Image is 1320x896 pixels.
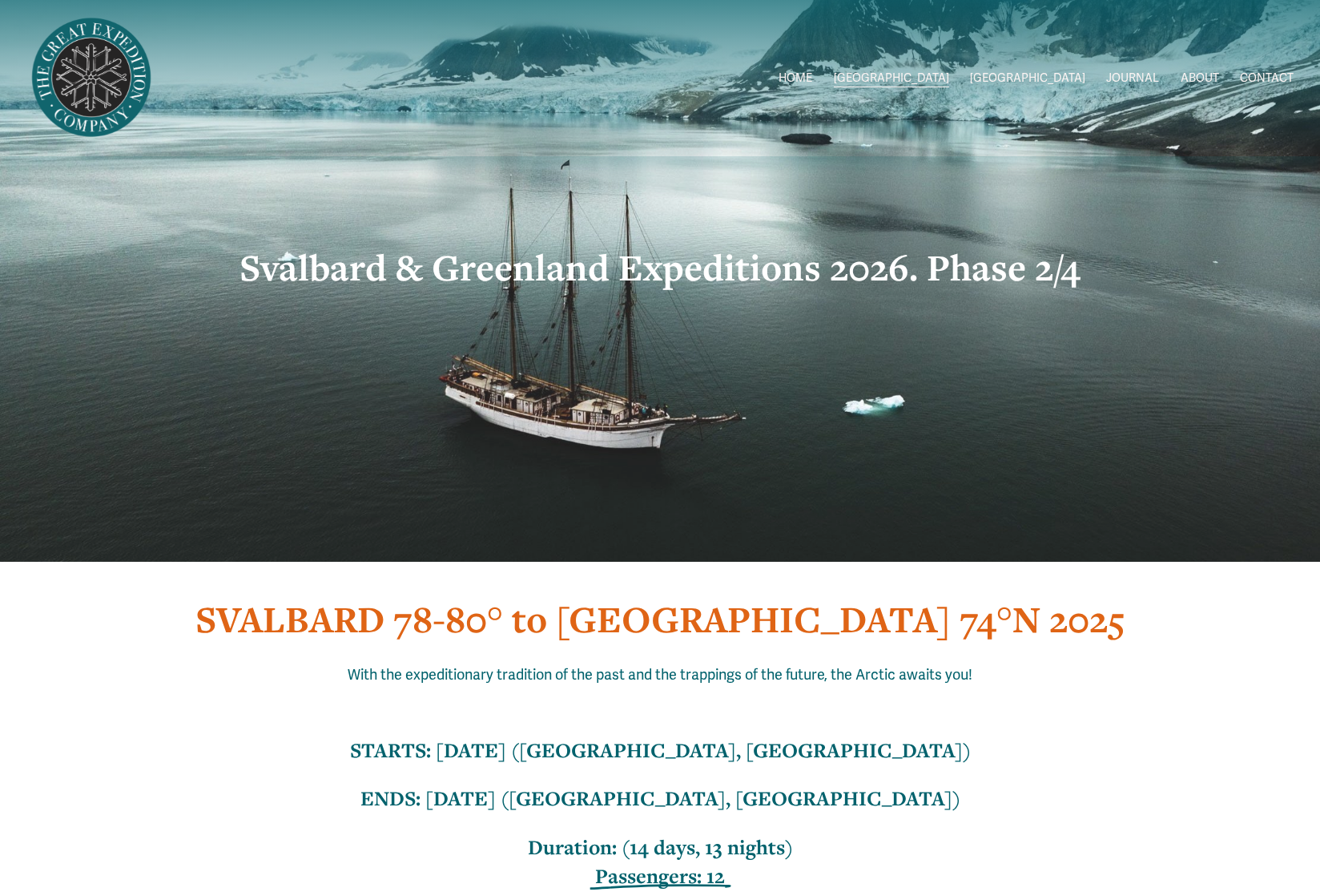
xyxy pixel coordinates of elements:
[1240,67,1294,90] a: CONTACT
[970,67,1085,90] a: folder dropdown
[970,68,1085,89] span: [GEOGRAPHIC_DATA]
[834,67,949,90] a: folder dropdown
[348,666,972,684] span: With the expeditionary tradition of the past and the trappings of the future, the Arctic awaits you!
[239,243,1081,292] strong: Svalbard & Greenland Expeditions 2026. Phase 2/4
[779,67,812,90] a: HOME
[595,862,725,890] strong: Passengers: 12
[528,833,793,861] strong: Duration: (14 days, 13 nights)
[350,737,971,764] strong: STARTS: [DATE] ([GEOGRAPHIC_DATA], [GEOGRAPHIC_DATA])
[1106,67,1159,90] a: JOURNAL
[360,785,960,812] strong: ENDS: [DATE] ([GEOGRAPHIC_DATA], [GEOGRAPHIC_DATA])
[195,595,1125,644] strong: SVALBARD 78-80° to [GEOGRAPHIC_DATA] 74°N 2025
[834,68,949,89] span: [GEOGRAPHIC_DATA]
[26,13,156,143] img: Arctic Expeditions
[1181,67,1219,90] a: ABOUT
